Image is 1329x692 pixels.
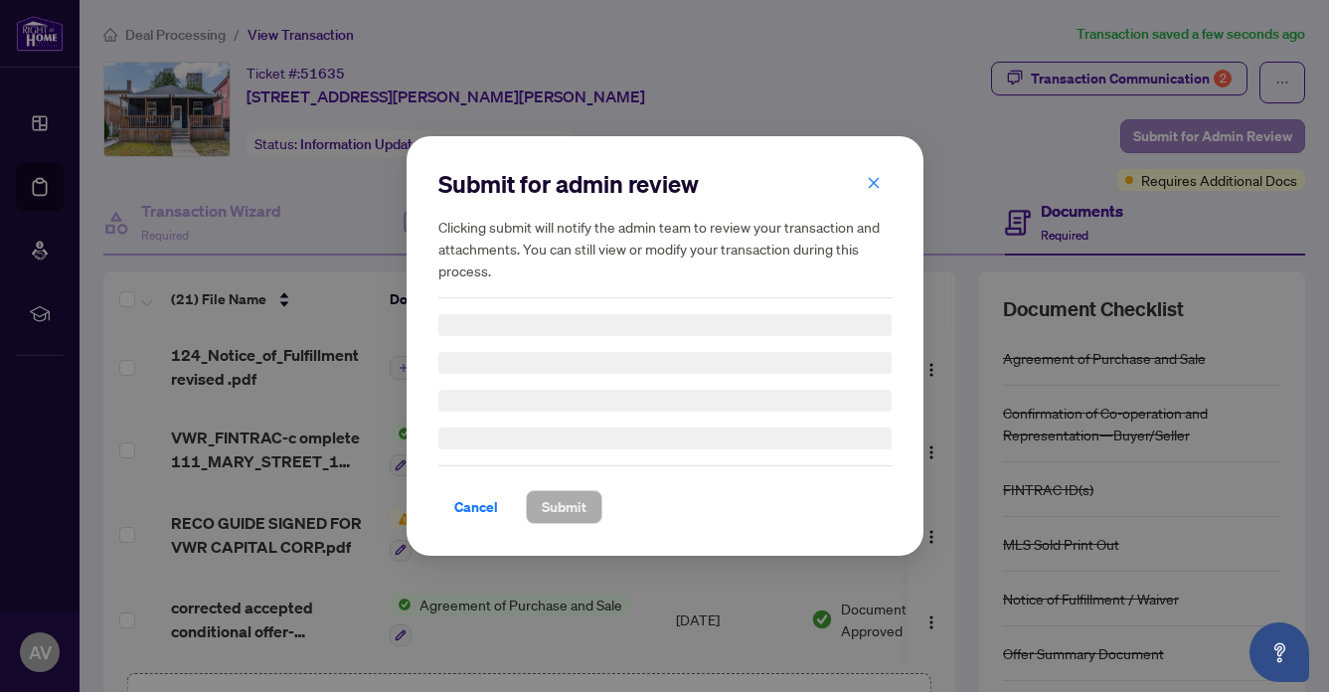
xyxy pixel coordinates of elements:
h2: Submit for admin review [438,168,892,200]
button: Cancel [438,490,514,524]
button: Open asap [1249,622,1309,682]
button: Submit [526,490,602,524]
h5: Clicking submit will notify the admin team to review your transaction and attachments. You can st... [438,216,892,281]
span: close [867,176,881,190]
span: Cancel [454,491,498,523]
